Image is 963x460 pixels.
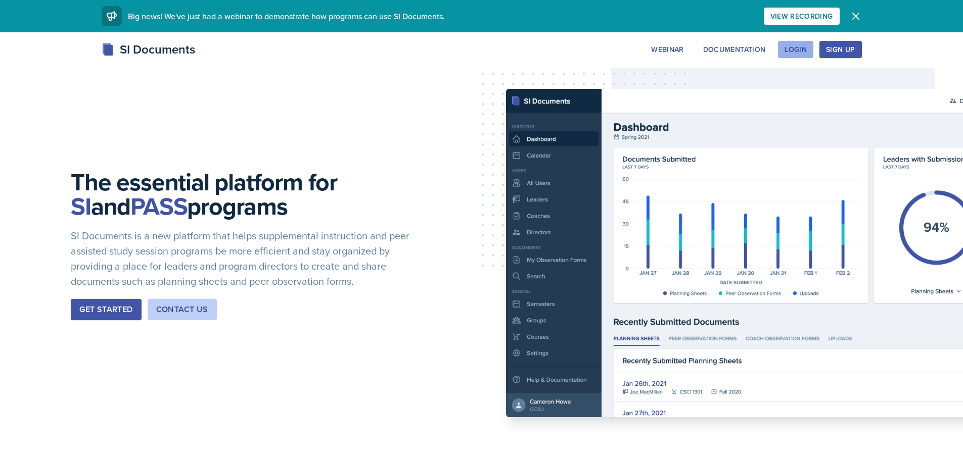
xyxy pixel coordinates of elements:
[156,303,208,316] div: Contact Us
[703,45,766,54] div: Documentation
[102,40,195,59] div: SI Documents
[71,299,141,320] button: Get Started
[785,45,807,54] div: Login
[128,11,445,22] span: Big news! We've just had a webinar to demonstrate how programs can use SI Documents.
[826,45,855,54] div: Sign Up
[764,8,840,25] button: View Recording
[645,41,690,58] button: Webinar
[651,45,683,54] div: Webinar
[79,303,132,316] div: Get Started
[819,41,861,58] button: Sign Up
[697,41,772,58] button: Documentation
[148,299,217,320] button: Contact Us
[778,41,813,58] button: Login
[770,12,833,20] div: View Recording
